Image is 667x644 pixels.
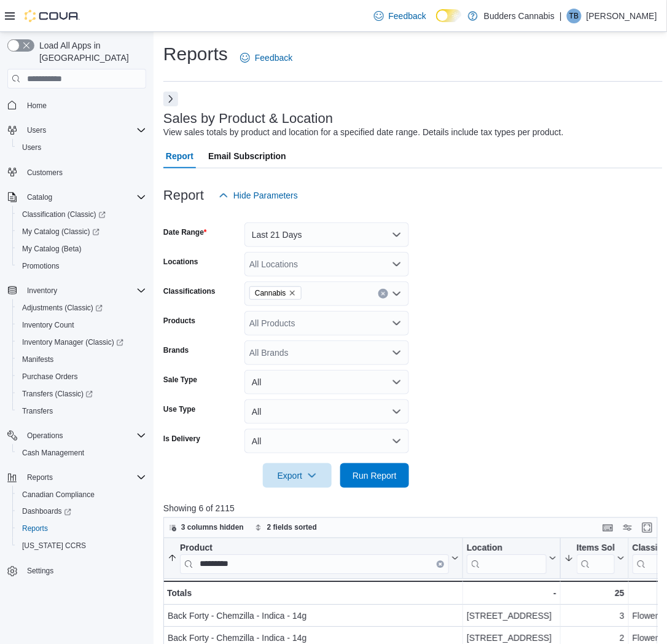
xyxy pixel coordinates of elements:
[22,283,62,298] button: Inventory
[17,446,146,460] span: Cash Management
[436,22,437,23] span: Dark Mode
[12,520,151,538] button: Reports
[569,9,579,23] span: TB
[163,257,198,267] label: Locations
[17,522,146,536] span: Reports
[17,505,146,519] span: Dashboards
[567,9,582,23] div: Trevor Bell
[22,283,146,298] span: Inventory
[22,389,93,399] span: Transfers (Classic)
[22,244,82,254] span: My Catalog (Beta)
[17,404,58,418] a: Transfers
[392,259,402,269] button: Open list of options
[467,543,556,575] button: Location
[22,303,103,313] span: Adjustments (Classic)
[163,404,195,414] label: Use Type
[22,123,51,138] button: Users
[22,428,146,443] span: Operations
[267,523,317,533] span: 2 fields sorted
[289,289,296,297] button: Remove Cannabis from selection in this group
[27,286,57,296] span: Inventory
[12,299,151,316] a: Adjustments (Classic)
[22,428,68,443] button: Operations
[27,168,63,178] span: Customers
[27,431,63,441] span: Operations
[163,316,195,326] label: Products
[255,287,286,299] span: Cannabis
[17,387,98,401] a: Transfers (Classic)
[17,352,146,367] span: Manifests
[378,289,388,299] button: Clear input
[12,402,151,420] button: Transfers
[244,429,409,454] button: All
[467,543,547,575] div: Location
[27,125,46,135] span: Users
[22,490,95,500] span: Canadian Compliance
[17,369,83,384] a: Purchase Orders
[22,448,84,458] span: Cash Management
[168,543,459,575] button: ProductClear input
[27,567,53,576] span: Settings
[17,318,79,332] a: Inventory Count
[22,98,52,113] a: Home
[577,543,615,575] div: Items Sold
[12,223,151,240] a: My Catalog (Classic)
[163,111,333,126] h3: Sales by Product & Location
[640,520,655,535] button: Enter fullscreen
[17,487,99,502] a: Canadian Compliance
[467,586,556,601] div: -
[17,224,146,239] span: My Catalog (Classic)
[467,610,556,624] div: [STREET_ADDRESS]
[22,470,58,485] button: Reports
[17,522,53,536] a: Reports
[22,190,57,205] button: Catalog
[166,144,193,168] span: Report
[12,503,151,520] a: Dashboards
[12,538,151,555] button: [US_STATE] CCRS
[17,539,146,554] span: Washington CCRS
[392,289,402,299] button: Open list of options
[22,165,146,180] span: Customers
[12,334,151,351] a: Inventory Manager (Classic)
[17,259,64,273] a: Promotions
[22,261,60,271] span: Promotions
[27,101,47,111] span: Home
[12,139,151,156] button: Users
[389,10,426,22] span: Feedback
[180,543,449,575] div: Product
[22,337,123,347] span: Inventory Manager (Classic)
[2,189,151,206] button: Catalog
[249,286,302,300] span: Cannabis
[340,463,409,488] button: Run Report
[12,444,151,461] button: Cash Management
[17,241,87,256] a: My Catalog (Beta)
[17,207,146,222] span: Classification (Classic)
[22,470,146,485] span: Reports
[564,586,625,601] div: 25
[17,352,58,367] a: Manifests
[12,385,151,402] a: Transfers (Classic)
[467,543,547,555] div: Location
[17,300,146,315] span: Adjustments (Classic)
[22,123,146,138] span: Users
[2,163,151,181] button: Customers
[22,541,86,551] span: [US_STATE] CCRS
[17,446,89,460] a: Cash Management
[17,300,107,315] a: Adjustments (Classic)
[353,469,397,482] span: Run Report
[564,543,625,575] button: Items Sold
[22,524,48,534] span: Reports
[270,463,324,488] span: Export
[12,206,151,223] a: Classification (Classic)
[22,165,68,180] a: Customers
[163,188,204,203] h3: Report
[244,222,409,247] button: Last 21 Days
[180,543,449,555] div: Product
[244,399,409,424] button: All
[17,369,146,384] span: Purchase Orders
[577,543,615,555] div: Items Sold
[12,486,151,503] button: Canadian Compliance
[2,282,151,299] button: Inventory
[163,227,207,237] label: Date Range
[12,368,151,385] button: Purchase Orders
